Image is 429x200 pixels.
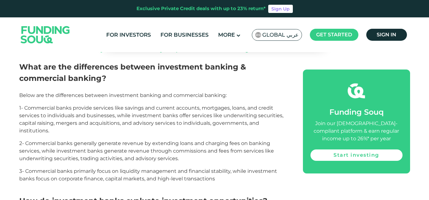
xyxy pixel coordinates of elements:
[310,149,403,161] a: Start investing
[19,92,227,98] span: Below are the differences between investment banking and commercial banking:
[348,82,365,100] img: fsicon
[310,120,403,142] div: Join our [DEMOGRAPHIC_DATA]-compliant platform & earn regular income up to 26%* per year
[19,168,277,182] span: 3- Commercial banks primarily focus on liquidity management and financial stability, while invest...
[105,30,153,40] a: For Investors
[329,107,384,117] span: Funding Souq
[159,30,210,40] a: For Businesses
[136,5,266,12] div: Exclusive Private Credit deals with up to 23% return*
[14,19,76,51] img: Logo
[19,62,246,83] span: What are the differences between investment banking & commercial banking?
[262,31,299,39] span: Global عربي
[19,140,274,161] span: 2- Commercial banks generally generate revenue by extending loans and charging fees on banking se...
[377,32,396,38] span: Sign in
[316,32,352,38] span: Get started
[19,105,283,134] span: 1- Commercial banks provide services like savings and current accounts, mortgages, loans, and cre...
[218,32,235,38] span: More
[255,32,261,38] img: SA Flag
[268,5,293,13] a: Sign Up
[366,29,407,41] a: Sign in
